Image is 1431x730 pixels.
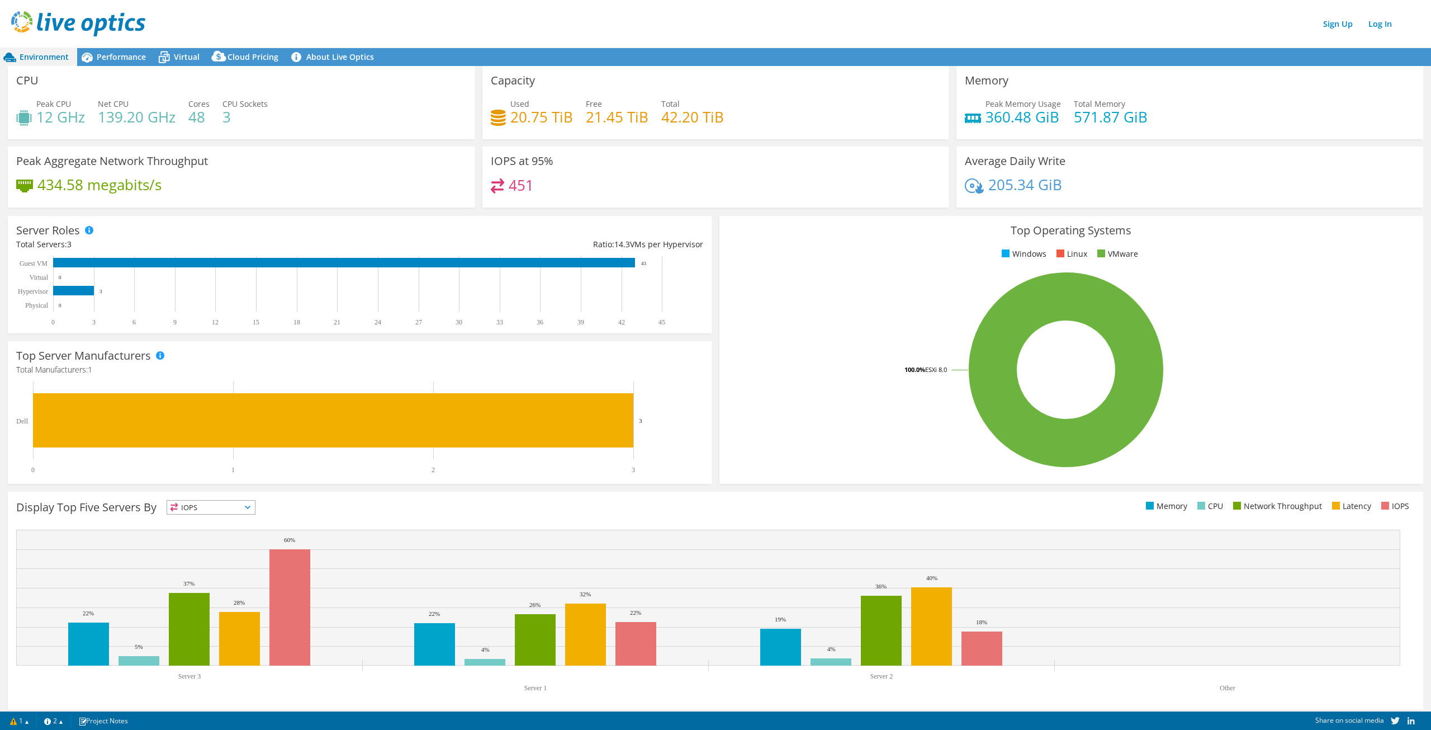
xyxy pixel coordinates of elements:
[16,364,703,376] h4: Total Manufacturers:
[926,574,937,581] text: 40%
[1378,500,1409,512] li: IOPS
[16,238,359,251] div: Total Servers:
[904,365,925,374] tspan: 100.0%
[661,111,724,123] h4: 42.20 TiB
[30,274,49,281] text: Virtual
[16,350,151,362] h3: Top Server Manufacturers
[1143,500,1187,512] li: Memory
[99,289,102,294] text: 3
[132,318,136,326] text: 6
[509,179,534,191] h4: 451
[1074,98,1125,109] span: Total Memory
[18,288,48,295] text: Hypervisor
[429,610,440,617] text: 22%
[965,74,1008,87] h3: Memory
[92,318,96,326] text: 3
[59,275,61,280] text: 0
[16,155,208,167] h3: Peak Aggregate Network Throughput
[16,224,80,237] h3: Server Roles
[988,178,1062,191] h4: 205.34 GiB
[925,365,947,374] tspan: ESXi 8.0
[11,11,145,36] img: live_optics_svg.svg
[658,318,665,326] text: 45
[432,466,435,474] text: 2
[31,466,35,474] text: 0
[25,302,48,309] text: Physical
[1315,715,1384,725] span: Share on social media
[222,111,268,123] h4: 3
[98,98,129,109] span: Net CPU
[293,318,300,326] text: 18
[614,239,630,249] span: 14.3
[1094,248,1138,260] li: VMware
[222,98,268,109] span: CPU Sockets
[985,111,1061,123] h4: 360.48 GiB
[253,318,259,326] text: 15
[83,610,94,616] text: 22%
[827,646,836,652] text: 4%
[70,714,136,728] a: Project Notes
[20,51,69,62] span: Environment
[212,318,219,326] text: 12
[16,74,39,87] h3: CPU
[775,616,786,623] text: 19%
[36,98,71,109] span: Peak CPU
[415,318,422,326] text: 27
[630,609,641,616] text: 22%
[228,51,278,62] span: Cloud Pricing
[173,318,177,326] text: 9
[1074,111,1148,123] h4: 571.87 GiB
[51,318,55,326] text: 0
[375,318,381,326] text: 24
[334,318,340,326] text: 21
[496,318,503,326] text: 33
[135,643,143,650] text: 5%
[20,260,48,267] text: Guest VM
[999,248,1046,260] li: Windows
[976,619,987,625] text: 18%
[36,111,85,123] h4: 12 GHz
[491,155,553,167] h3: IOPS at 95%
[37,178,162,191] h4: 434.58 megabits/s
[287,48,382,66] a: About Live Optics
[985,98,1061,109] span: Peak Memory Usage
[586,111,648,123] h4: 21.45 TiB
[491,74,535,87] h3: Capacity
[586,98,602,109] span: Free
[16,417,28,425] text: Dell
[875,583,887,590] text: 36%
[1329,500,1371,512] li: Latency
[234,599,245,606] text: 28%
[188,98,210,109] span: Cores
[1363,16,1397,32] a: Log In
[529,601,541,608] text: 26%
[537,318,543,326] text: 36
[510,98,529,109] span: Used
[965,155,1065,167] h3: Average Daily Write
[641,261,647,266] text: 43
[36,714,71,728] a: 2
[178,672,201,680] text: Server 3
[359,238,703,251] div: Ratio: VMs per Hypervisor
[1220,684,1235,692] text: Other
[1318,16,1358,32] a: Sign Up
[1230,500,1322,512] li: Network Throughput
[639,417,642,424] text: 3
[183,580,195,587] text: 37%
[98,111,176,123] h4: 139.20 GHz
[59,303,61,308] text: 0
[167,501,255,514] span: IOPS
[2,714,37,728] a: 1
[870,672,893,680] text: Server 2
[231,466,235,474] text: 1
[88,364,92,375] span: 1
[632,466,635,474] text: 3
[188,111,210,123] h4: 48
[580,591,591,597] text: 32%
[97,51,146,62] span: Performance
[728,224,1415,237] h3: Top Operating Systems
[1195,500,1223,512] li: CPU
[577,318,584,326] text: 39
[661,98,680,109] span: Total
[481,646,490,653] text: 4%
